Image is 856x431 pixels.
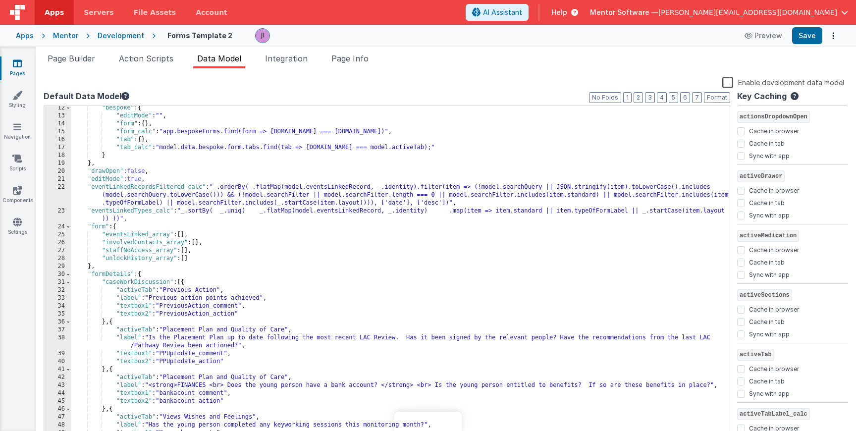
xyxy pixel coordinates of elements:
[466,4,529,21] button: AI Assistant
[44,207,71,223] div: 23
[167,32,232,39] h4: Forms Template 2
[134,7,176,17] span: File Assets
[44,120,71,128] div: 14
[657,92,667,103] button: 4
[737,349,774,361] span: activeTab
[634,92,643,103] button: 2
[692,92,702,103] button: 7
[749,304,799,314] label: Cache in browser
[44,239,71,247] div: 26
[265,54,308,63] span: Integration
[749,150,790,160] label: Sync with app
[749,316,785,326] label: Cache in tab
[119,54,173,63] span: Action Scripts
[749,363,799,373] label: Cache in browser
[44,302,71,310] div: 34
[669,92,678,103] button: 5
[98,31,144,41] div: Development
[749,388,790,398] label: Sync with app
[44,255,71,263] div: 28
[44,223,71,231] div: 24
[84,7,113,17] span: Servers
[749,376,785,385] label: Cache in tab
[44,350,71,358] div: 39
[658,7,837,17] span: [PERSON_NAME][EMAIL_ADDRESS][DOMAIN_NAME]
[44,374,71,381] div: 42
[826,29,840,43] button: Options
[483,7,522,17] span: AI Assistant
[680,92,690,103] button: 6
[44,389,71,397] div: 44
[737,170,785,182] span: activeDrawer
[44,167,71,175] div: 20
[44,358,71,366] div: 40
[722,76,844,88] label: Enable development data model
[44,152,71,160] div: 18
[739,28,788,44] button: Preview
[331,54,369,63] span: Page Info
[44,144,71,152] div: 17
[645,92,655,103] button: 3
[44,263,71,270] div: 29
[44,104,71,112] div: 12
[590,7,848,17] button: Mentor Software — [PERSON_NAME][EMAIL_ADDRESS][DOMAIN_NAME]
[792,27,822,44] button: Save
[44,278,71,286] div: 31
[623,92,632,103] button: 1
[16,31,34,41] div: Apps
[256,29,269,43] img: 6c3d48e323fef8557f0b76cc516e01c7
[551,7,567,17] span: Help
[44,318,71,326] div: 36
[44,326,71,334] div: 37
[44,294,71,302] div: 33
[749,210,790,219] label: Sync with app
[749,269,790,279] label: Sync with app
[749,125,799,135] label: Cache in browser
[44,183,71,207] div: 22
[45,7,64,17] span: Apps
[737,111,810,123] span: actionsDropdownOpen
[44,334,71,350] div: 38
[44,90,129,102] button: Default Data Model
[737,92,787,101] h4: Key Caching
[44,128,71,136] div: 15
[44,160,71,167] div: 19
[737,408,810,420] span: activeTabLabel_calc
[44,247,71,255] div: 27
[44,270,71,278] div: 30
[53,31,78,41] div: Mentor
[44,112,71,120] div: 13
[44,175,71,183] div: 21
[44,231,71,239] div: 25
[749,138,785,148] label: Cache in tab
[749,328,790,338] label: Sync with app
[48,54,95,63] span: Page Builder
[44,310,71,318] div: 35
[44,136,71,144] div: 16
[44,381,71,389] div: 43
[197,54,241,63] span: Data Model
[590,7,658,17] span: Mentor Software —
[749,257,785,267] label: Cache in tab
[44,421,71,429] div: 48
[589,92,621,103] button: No Folds
[749,185,799,195] label: Cache in browser
[749,244,799,254] label: Cache in browser
[737,230,799,242] span: activeMedication
[44,366,71,374] div: 41
[737,289,792,301] span: activeSections
[704,92,730,103] button: Format
[749,197,785,207] label: Cache in tab
[44,286,71,294] div: 32
[44,413,71,421] div: 47
[44,397,71,405] div: 45
[44,405,71,413] div: 46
